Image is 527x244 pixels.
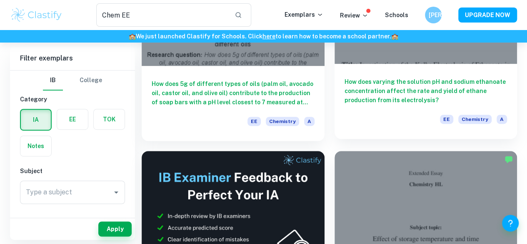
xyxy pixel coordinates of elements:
[98,221,132,236] button: Apply
[20,166,125,176] h6: Subject
[94,109,125,129] button: TOK
[391,33,398,40] span: 🏫
[505,155,513,164] img: Marked
[304,117,315,126] span: A
[440,115,453,124] span: EE
[43,70,102,91] div: Filter type choice
[340,11,368,20] p: Review
[262,33,275,40] a: here
[20,95,125,104] h6: Category
[458,115,492,124] span: Chemistry
[80,70,102,91] button: College
[497,115,507,124] span: A
[385,12,408,18] a: Schools
[96,3,228,27] input: Search for any exemplars...
[110,186,122,198] button: Open
[266,117,299,126] span: Chemistry
[2,32,525,41] h6: We just launched Clastify for Schools. Click to learn how to become a school partner.
[10,47,135,70] h6: Filter exemplars
[285,10,323,19] p: Exemplars
[129,33,136,40] span: 🏫
[247,117,261,126] span: EE
[43,70,63,91] button: IB
[425,7,442,23] button: [PERSON_NAME]
[345,77,507,105] h6: How does varying the solution pH and sodium ethanoate concentration affect the rate and yield of ...
[502,215,519,231] button: Help and Feedback
[20,136,51,156] button: Notes
[10,7,63,23] img: Clastify logo
[21,110,51,130] button: IA
[57,109,88,129] button: EE
[458,8,517,23] button: UPGRADE NOW
[152,79,315,107] h6: How does 5g of different types of oils (palm oil, avocado oil, castor oil, and olive oil) contrib...
[429,10,438,20] h6: [PERSON_NAME]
